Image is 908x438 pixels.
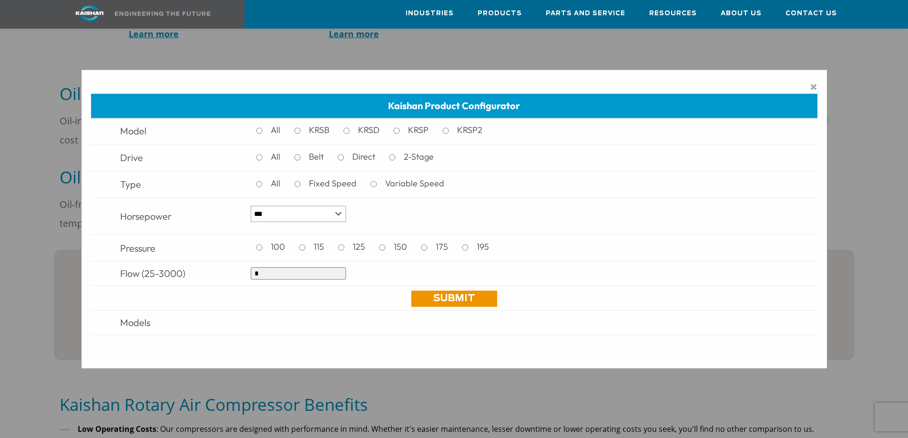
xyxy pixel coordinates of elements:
label: 2-Stage [400,149,442,163]
span: Model [120,125,146,137]
a: Industries [406,0,454,26]
label: Fixed Speed [305,176,365,190]
span: Kaishan Product Configurator [388,99,520,111]
label: 115 [310,240,333,254]
label: Belt [305,149,332,163]
span: Contact Us [786,8,837,19]
label: 125 [349,240,374,254]
span: Products [478,8,522,19]
span: Flow (25-3000) [120,267,185,279]
span: Drive [120,152,143,163]
label: 150 [390,240,416,254]
label: KRSP [404,122,437,137]
label: Direct [348,149,384,163]
a: Resources [649,0,697,26]
label: KRSB [305,122,338,137]
label: 195 [473,240,498,254]
span: Models [120,316,150,328]
span: About Us [721,8,762,19]
a: About Us [721,0,762,26]
span: Parts and Service [546,8,625,19]
span: Type [120,178,141,190]
label: All [267,122,289,137]
a: Contact Us [786,0,837,26]
label: 175 [432,240,457,254]
a: Submit [411,291,497,307]
span: Resources [649,8,697,19]
label: 100 [267,240,294,254]
label: All [267,149,289,163]
span: Industries [406,8,454,19]
label: KRSP2 [453,122,491,137]
span: Pressure [120,242,155,254]
img: kaishan logo [54,5,125,21]
label: All [267,176,289,190]
img: Engineering the future [115,11,210,16]
span: Horsepower [120,210,172,222]
a: Products [478,0,522,26]
span: × [810,79,817,93]
a: Parts and Service [546,0,625,26]
label: Variable Speed [381,176,453,190]
label: KRSD [354,122,388,137]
